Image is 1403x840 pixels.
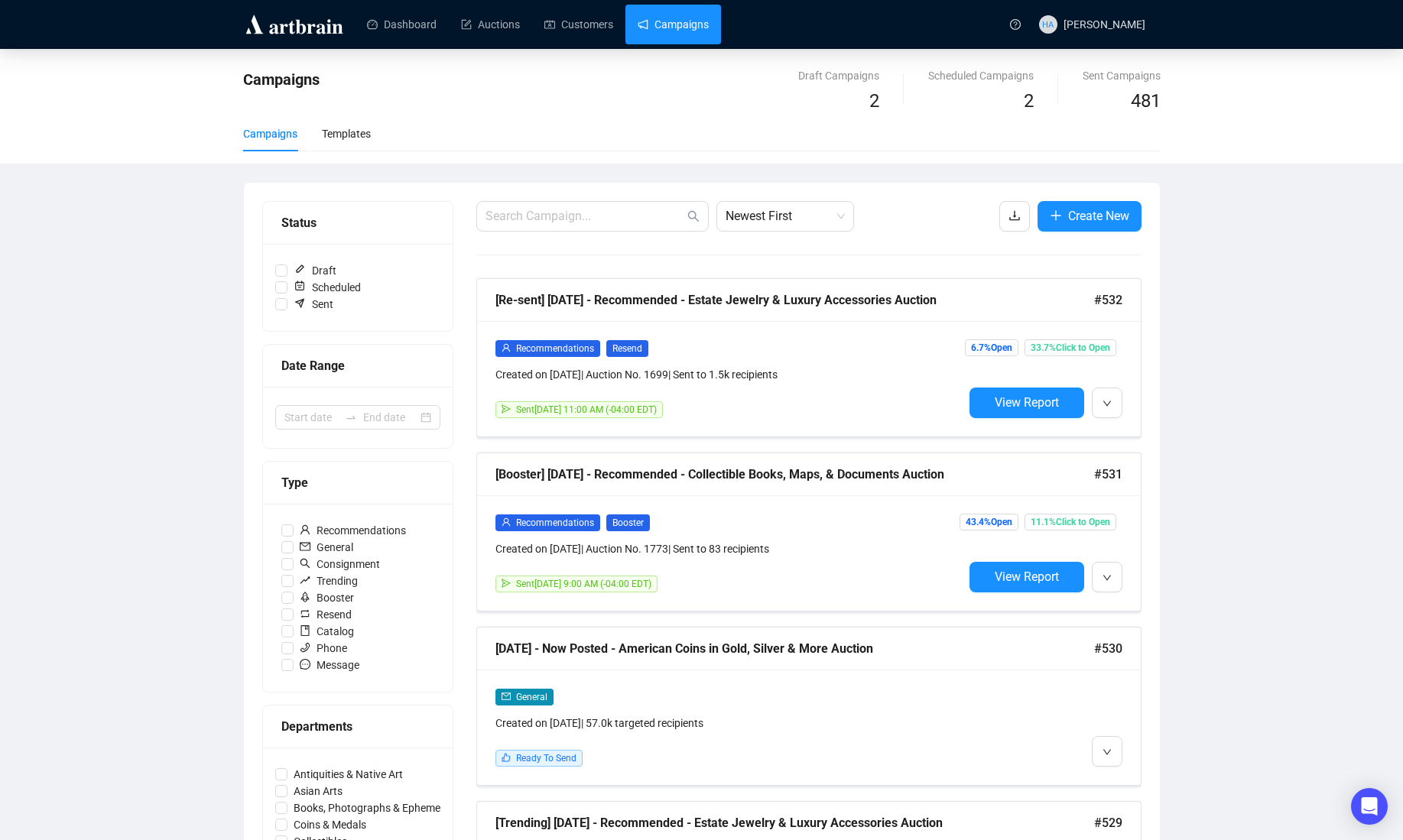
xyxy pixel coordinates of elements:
[969,562,1084,592] button: View Report
[486,207,684,225] input: Search Campaign...
[1351,788,1388,825] div: Open Intercom Messenger
[495,366,963,383] div: Created on [DATE] | Auction No. 1699 | Sent to 1.5k recipients
[287,296,339,313] span: Sent
[1008,209,1021,222] span: download
[516,753,576,764] span: Ready To Send
[798,67,879,84] div: Draft Campaigns
[1064,18,1145,31] span: [PERSON_NAME]
[606,514,650,531] span: Booster
[281,356,434,375] div: Date Range
[1038,201,1142,232] button: Create New
[495,465,1094,484] div: [Booster] [DATE] - Recommended - Collectible Books, Maps, & Documents Auction
[516,517,594,528] span: Recommendations
[869,90,879,112] span: 2
[287,766,409,783] span: Antiquities & Native Art
[516,404,657,415] span: Sent [DATE] 11:00 AM (-04:00 EDT)
[502,579,511,588] span: send
[1094,813,1122,832] span: #529
[294,572,364,589] span: Trending
[1050,209,1062,222] span: plus
[1103,573,1112,582] span: down
[243,12,346,37] img: logo
[606,340,648,357] span: Resend
[300,524,310,535] span: user
[1025,339,1116,356] span: 33.7% Click to Open
[1010,19,1021,30] span: question-circle
[294,640,353,657] span: Phone
[1083,67,1161,84] div: Sent Campaigns
[995,395,1059,410] span: View Report
[1131,90,1161,112] span: 481
[476,452,1142,611] a: [Booster] [DATE] - Recommended - Collectible Books, Maps, & Documents Auction#531userRecommendati...
[960,514,1018,530] span: 43.4% Open
[287,816,372,833] span: Coins & Medals
[1094,465,1122,484] span: #531
[287,799,456,816] span: Books, Photographs & Ephemera
[300,558,310,569] span: search
[516,692,547,702] span: General
[243,70,320,89] span: Campaigns
[300,642,310,653] span: phone
[1025,514,1116,530] span: 11.1% Click to Open
[363,409,417,426] input: End date
[928,67,1034,84] div: Scheduled Campaigns
[516,343,594,354] span: Recommendations
[300,659,310,670] span: message
[544,5,613,44] a: Customers
[995,569,1059,584] span: View Report
[1042,18,1054,31] span: HA
[367,5,437,44] a: Dashboard
[502,753,511,762] span: like
[726,202,845,231] span: Newest First
[294,589,360,606] span: Booster
[243,125,297,142] div: Campaigns
[294,539,359,556] span: General
[294,657,365,673] span: Message
[1094,639,1122,658] span: #530
[345,411,357,423] span: swap-right
[1103,748,1112,757] span: down
[300,541,310,552] span: mail
[495,540,963,557] div: Created on [DATE] | Auction No. 1773 | Sent to 83 recipients
[502,404,511,414] span: send
[1024,90,1034,112] span: 2
[281,717,434,736] div: Departments
[461,5,520,44] a: Auctions
[1103,399,1112,408] span: down
[300,592,310,602] span: rocket
[294,606,358,623] span: Resend
[502,692,511,701] span: mail
[300,625,310,636] span: book
[1068,206,1129,225] span: Create New
[281,213,434,232] div: Status
[300,608,310,619] span: retweet
[502,517,511,527] span: user
[516,579,651,589] span: Sent [DATE] 9:00 AM (-04:00 EDT)
[1094,290,1122,310] span: #532
[476,278,1142,437] a: [Re-sent] [DATE] - Recommended - Estate Jewelry & Luxury Accessories Auction#532userRecommendatio...
[287,262,343,279] span: Draft
[287,783,349,799] span: Asian Arts
[281,473,434,492] div: Type
[294,556,386,572] span: Consignment
[969,388,1084,418] button: View Report
[287,279,367,296] span: Scheduled
[495,290,1094,310] div: [Re-sent] [DATE] - Recommended - Estate Jewelry & Luxury Accessories Auction
[495,715,963,731] div: Created on [DATE] | 57.0k targeted recipients
[638,5,709,44] a: Campaigns
[476,627,1142,786] a: [DATE] - Now Posted - American Coins in Gold, Silver & More Auction#530mailGeneralCreated on [DAT...
[300,575,310,585] span: rise
[965,339,1018,356] span: 6.7% Open
[495,639,1094,658] div: [DATE] - Now Posted - American Coins in Gold, Silver & More Auction
[687,210,700,222] span: search
[322,125,371,142] div: Templates
[294,623,360,640] span: Catalog
[502,343,511,352] span: user
[284,409,339,426] input: Start date
[294,522,412,539] span: Recommendations
[345,411,357,423] span: to
[495,813,1094,832] div: [Trending] [DATE] - Recommended - Estate Jewelry & Luxury Accessories Auction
